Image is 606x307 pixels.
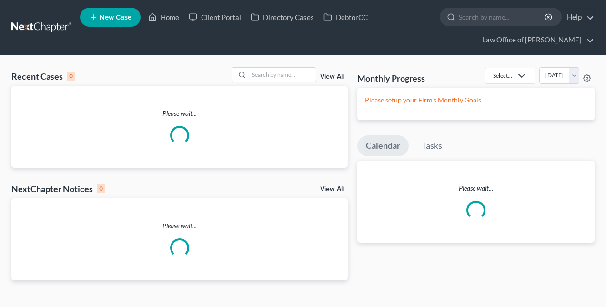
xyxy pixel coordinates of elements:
[319,9,373,26] a: DebtorCC
[493,72,512,80] div: Select...
[11,109,348,118] p: Please wait...
[11,221,348,231] p: Please wait...
[184,9,246,26] a: Client Portal
[357,135,409,156] a: Calendar
[459,8,546,26] input: Search by name...
[320,73,344,80] a: View All
[246,9,319,26] a: Directory Cases
[477,31,594,49] a: Law Office of [PERSON_NAME]
[97,184,105,193] div: 0
[11,71,75,82] div: Recent Cases
[67,72,75,81] div: 0
[357,184,595,193] p: Please wait...
[100,14,131,21] span: New Case
[365,95,587,105] p: Please setup your Firm's Monthly Goals
[249,68,316,82] input: Search by name...
[11,183,105,194] div: NextChapter Notices
[143,9,184,26] a: Home
[413,135,451,156] a: Tasks
[562,9,594,26] a: Help
[320,186,344,193] a: View All
[357,72,425,84] h3: Monthly Progress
